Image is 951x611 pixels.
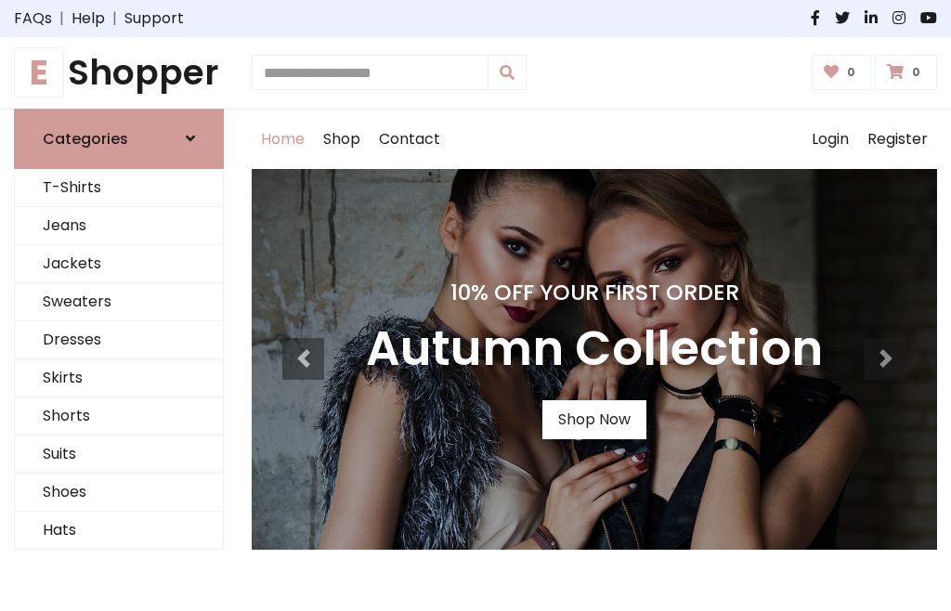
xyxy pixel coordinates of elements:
a: Support [124,7,184,30]
h1: Shopper [14,52,224,94]
a: Suits [15,435,223,474]
a: 0 [875,55,937,90]
span: | [105,7,124,30]
a: Dresses [15,321,223,359]
a: T-Shirts [15,169,223,207]
a: Help [72,7,105,30]
a: Jackets [15,245,223,283]
a: EShopper [14,52,224,94]
a: Home [252,110,314,169]
a: Shoes [15,474,223,512]
a: Shop Now [542,400,646,439]
a: Shorts [15,397,223,435]
a: Register [858,110,937,169]
span: E [14,47,64,97]
h3: Autumn Collection [366,320,823,378]
span: 0 [842,64,860,81]
a: Sweaters [15,283,223,321]
span: | [52,7,72,30]
a: Jeans [15,207,223,245]
a: Shop [314,110,370,169]
span: 0 [907,64,925,81]
a: Hats [15,512,223,550]
a: Contact [370,110,449,169]
a: 0 [812,55,872,90]
a: Skirts [15,359,223,397]
h6: Categories [43,130,128,148]
a: Login [802,110,858,169]
a: Categories [14,109,224,169]
h4: 10% Off Your First Order [366,279,823,305]
a: FAQs [14,7,52,30]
